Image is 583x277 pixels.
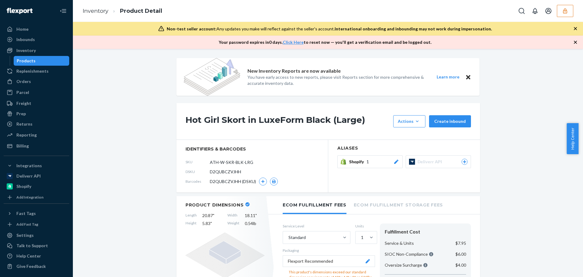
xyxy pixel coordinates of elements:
button: Close [464,73,472,81]
div: Integrations [16,163,42,169]
span: 20.87 [202,213,222,219]
div: Settings [16,232,34,238]
span: Length [186,213,197,219]
span: " [255,213,257,218]
div: Talk to Support [16,243,48,249]
button: Close Navigation [57,5,69,17]
span: Width [227,213,239,219]
a: Deliverr API [4,171,69,181]
p: Service & Units [385,240,414,246]
p: Your password expires in 0 days . to reset now — you'll get a verification email and be logged out. [219,39,431,45]
button: Help Center [567,123,578,154]
a: Add Fast Tag [4,221,69,228]
ol: breadcrumbs [78,2,167,20]
span: " [210,221,212,226]
span: 5.83 [202,220,222,227]
div: Orders [16,78,31,85]
p: Oversize Surcharge [385,262,428,268]
a: Product Detail [120,8,162,14]
button: Integrations [4,161,69,171]
button: Give Feedback [4,261,69,271]
button: Fast Tags [4,209,69,218]
h1: Hot Girl Skort in LuxeForm Black (Large) [186,115,390,127]
span: International onboarding and inbounding may not work during impersonation. [335,26,492,31]
div: Any updates you make will reflect against the seller's account. [167,26,492,32]
button: Open Search Box [516,5,528,17]
span: D2QUBCZVJHH [210,169,241,175]
div: Billing [16,143,29,149]
label: Service Level [283,223,350,229]
div: Replenishments [16,68,49,74]
button: Actions [393,115,425,127]
span: 1 [367,159,369,165]
div: Fulfillment Cost [385,228,466,235]
span: Barcodes [186,179,210,184]
span: D2QUBCZVJHH (DSKU) [210,178,256,185]
a: Inventory [83,8,108,14]
div: Home [16,26,29,32]
img: Flexport logo [7,8,32,14]
a: Settings [4,230,69,240]
div: Parcel [16,89,29,95]
div: Inbounds [16,36,35,43]
p: $7.95 [455,240,466,246]
p: SIOC Non-Compliance [385,251,433,257]
img: new-reports-banner-icon.82668bd98b6a51aee86340f2a7b77ae3.png [184,58,240,96]
div: Fast Tags [16,210,36,216]
h2: Aliases [337,146,471,151]
div: Shopify [16,183,31,189]
a: Products [14,56,70,66]
div: Add Fast Tag [16,222,38,227]
button: Deliverr API [406,155,471,168]
a: Billing [4,141,69,151]
span: Deliverr API [418,159,444,165]
a: Returns [4,119,69,129]
button: Create inbound [429,115,471,127]
button: Open notifications [529,5,541,17]
a: Orders [4,77,69,86]
div: Standard [288,234,306,241]
p: New Inventory Reports are now available [247,68,341,74]
li: Ecom Fulfillment Fees [283,196,346,214]
div: Returns [16,121,32,127]
iframe: Opens a widget where you can chat to one of our agents [544,259,577,274]
input: 1 [360,234,361,241]
p: Packaging [283,248,375,253]
a: Home [4,24,69,34]
a: Parcel [4,88,69,97]
a: Help Center [4,251,69,261]
div: Actions [398,118,421,124]
h2: Product Dimensions [186,202,244,208]
li: Ecom Fulfillment Storage Fees [354,196,443,213]
a: Shopify [4,182,69,191]
span: Height [186,220,197,227]
a: Inventory [4,46,69,55]
div: 1 [361,234,363,241]
span: " [213,213,214,218]
a: Click Here [283,40,304,45]
div: Products [17,58,36,64]
button: Open account menu [542,5,554,17]
a: Prep [4,109,69,119]
a: Inbounds [4,35,69,44]
div: Prep [16,111,26,117]
p: You have early access to new reports, please visit Reports section for more comprehensive & accur... [247,74,425,86]
span: identifiers & barcodes [186,146,319,152]
div: Add Integration [16,195,43,200]
button: Talk to Support [4,241,69,251]
div: Deliverr API [16,173,41,179]
span: Weight [227,220,239,227]
a: Freight [4,99,69,108]
span: SKU [186,159,210,164]
div: Reporting [16,132,37,138]
label: Units [355,223,375,229]
span: 0.54 lb [245,220,264,227]
button: Flexport Recommended [283,255,375,267]
div: Help Center [16,253,41,259]
span: 18.11 [245,213,264,219]
span: Non-test seller account: [167,26,216,31]
span: DSKU [186,169,210,174]
p: $4.00 [455,262,466,268]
